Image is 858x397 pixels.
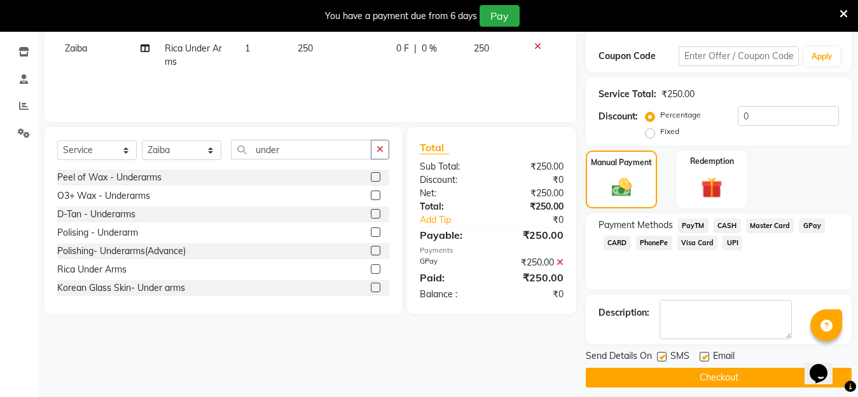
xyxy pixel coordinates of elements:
[604,236,631,250] span: CARD
[599,306,649,320] div: Description:
[57,208,135,221] div: D-Tan - Underarms
[57,226,138,239] div: Polising - Underarm
[492,256,573,269] div: ₹250.00
[714,219,741,233] span: CASH
[420,141,449,154] span: Total
[713,349,735,365] span: Email
[690,156,734,167] label: Redemption
[677,236,718,250] span: Visa Card
[660,126,679,137] label: Fixed
[231,140,371,159] input: Search or Scan
[492,270,573,285] div: ₹250.00
[492,187,573,200] div: ₹250.00
[420,245,564,256] div: Payments
[410,187,492,200] div: Net:
[57,189,150,203] div: O3+ Wax - Underarms
[422,42,437,55] span: 0 %
[410,213,505,227] a: Add Tip
[586,349,652,365] span: Send Details On
[57,171,162,184] div: Peel of Wax - Underarms
[605,176,638,199] img: _cash.svg
[57,245,186,258] div: Polishing- Underarms(Advance)
[492,160,573,173] div: ₹250.00
[492,200,573,213] div: ₹250.00
[410,200,492,213] div: Total:
[695,175,729,201] img: _gift.svg
[660,109,701,121] label: Percentage
[298,43,313,54] span: 250
[410,227,492,243] div: Payable:
[414,42,417,55] span: |
[410,270,492,285] div: Paid:
[599,219,673,232] span: Payment Methods
[396,42,409,55] span: 0 F
[57,281,185,295] div: Korean Glass Skin- Under arms
[492,227,573,243] div: ₹250.00
[410,173,492,187] div: Discount:
[591,157,652,168] label: Manual Payment
[599,88,656,101] div: Service Total:
[492,173,573,187] div: ₹0
[480,5,520,27] button: Pay
[325,10,477,23] div: You have a payment due from 6 days
[245,43,250,54] span: 1
[410,256,492,269] div: GPay
[505,213,573,227] div: ₹0
[165,43,222,67] span: Rica Under Arms
[661,88,695,101] div: ₹250.00
[746,219,794,233] span: Master Card
[723,236,742,250] span: UPI
[586,368,852,387] button: Checkout
[474,43,489,54] span: 250
[799,219,825,233] span: GPay
[636,236,672,250] span: PhonePe
[805,346,845,384] iframe: chat widget
[599,50,679,63] div: Coupon Code
[65,43,87,54] span: Zaiba
[670,349,689,365] span: SMS
[410,288,492,301] div: Balance :
[57,263,127,276] div: Rica Under Arms
[599,110,638,123] div: Discount:
[678,219,709,233] span: PayTM
[492,288,573,301] div: ₹0
[804,47,840,66] button: Apply
[410,160,492,173] div: Sub Total:
[679,46,799,66] input: Enter Offer / Coupon Code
